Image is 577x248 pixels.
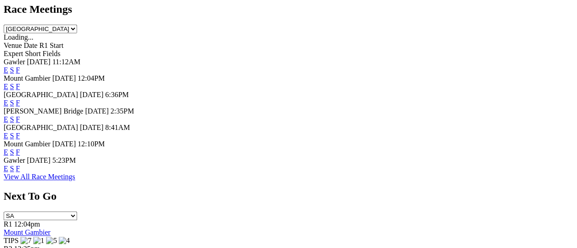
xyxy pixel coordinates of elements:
[52,156,76,164] span: 5:23PM
[4,74,51,82] span: Mount Gambier
[16,83,20,90] a: F
[10,115,14,123] a: S
[27,156,51,164] span: [DATE]
[16,148,20,156] a: F
[52,74,76,82] span: [DATE]
[4,83,8,90] a: E
[4,50,23,57] span: Expert
[105,91,129,98] span: 6:36PM
[16,66,20,74] a: F
[4,107,83,115] span: [PERSON_NAME] Bridge
[16,165,20,172] a: F
[10,99,14,107] a: S
[110,107,134,115] span: 2:35PM
[4,3,573,15] h2: Race Meetings
[27,58,51,66] span: [DATE]
[4,115,8,123] a: E
[78,74,105,82] span: 12:04PM
[10,165,14,172] a: S
[46,237,57,245] img: 5
[4,148,8,156] a: E
[4,124,78,131] span: [GEOGRAPHIC_DATA]
[78,140,105,148] span: 12:10PM
[10,132,14,139] a: S
[24,41,37,49] span: Date
[4,99,8,107] a: E
[16,115,20,123] a: F
[4,140,51,148] span: Mount Gambier
[39,41,63,49] span: R1 Start
[10,83,14,90] a: S
[42,50,60,57] span: Fields
[4,132,8,139] a: E
[14,220,40,228] span: 12:04pm
[4,190,573,202] h2: Next To Go
[33,237,44,245] img: 1
[25,50,41,57] span: Short
[52,140,76,148] span: [DATE]
[16,132,20,139] a: F
[80,91,104,98] span: [DATE]
[59,237,70,245] img: 4
[4,41,22,49] span: Venue
[4,58,25,66] span: Gawler
[10,66,14,74] a: S
[4,237,19,244] span: TIPS
[80,124,104,131] span: [DATE]
[16,99,20,107] a: F
[21,237,31,245] img: 7
[4,91,78,98] span: [GEOGRAPHIC_DATA]
[4,156,25,164] span: Gawler
[4,173,75,181] a: View All Race Meetings
[4,165,8,172] a: E
[85,107,109,115] span: [DATE]
[4,66,8,74] a: E
[105,124,130,131] span: 8:41AM
[4,33,33,41] span: Loading...
[4,228,51,236] a: Mount Gambier
[52,58,81,66] span: 11:12AM
[4,220,12,228] span: R1
[10,148,14,156] a: S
